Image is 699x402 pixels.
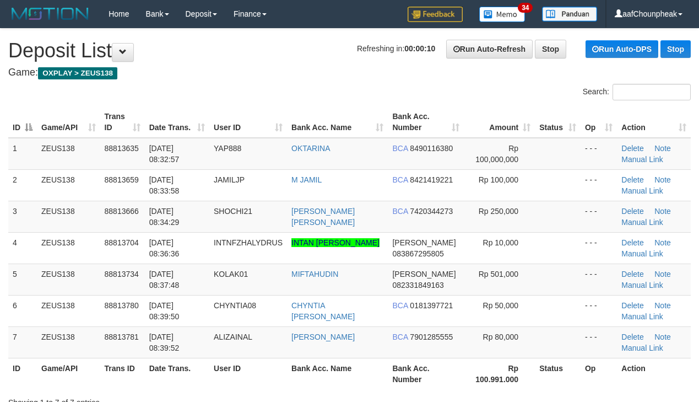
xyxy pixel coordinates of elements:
span: [DATE] 08:34:29 [149,207,180,227]
th: ID [8,358,37,389]
img: panduan.png [542,7,597,22]
a: OKTARINA [291,144,330,153]
span: [DATE] 08:39:50 [149,301,180,321]
img: MOTION_logo.png [8,6,92,22]
td: ZEUS138 [37,326,100,358]
span: 88813734 [105,270,139,278]
td: 3 [8,201,37,232]
span: BCA [392,175,408,184]
span: 88813704 [105,238,139,247]
a: Manual Link [621,155,663,164]
td: 1 [8,138,37,170]
a: [PERSON_NAME] [PERSON_NAME] [291,207,355,227]
span: Copy 083867295805 to clipboard [392,249,443,258]
a: [PERSON_NAME] [291,333,355,341]
td: - - - [581,326,617,358]
span: 88813781 [105,333,139,341]
a: Manual Link [621,344,663,352]
span: Copy 8421419221 to clipboard [410,175,453,184]
td: - - - [581,201,617,232]
th: Op: activate to sort column ascending [581,106,617,138]
a: Note [654,207,671,216]
span: Copy 0181397721 to clipboard [410,301,453,310]
th: Date Trans.: activate to sort column ascending [145,106,209,138]
a: Delete [621,238,643,247]
h4: Game: [8,67,691,78]
span: [PERSON_NAME] [392,270,456,278]
th: Bank Acc. Number: activate to sort column ascending [388,106,463,138]
td: 5 [8,264,37,295]
span: Rp 80,000 [483,333,519,341]
th: Rp 100.991.000 [464,358,535,389]
th: Bank Acc. Name: activate to sort column ascending [287,106,388,138]
td: - - - [581,138,617,170]
span: Copy 8490116380 to clipboard [410,144,453,153]
td: - - - [581,264,617,295]
a: Manual Link [621,281,663,290]
a: Note [654,333,671,341]
th: Trans ID: activate to sort column ascending [100,106,145,138]
a: Stop [660,40,691,58]
span: 34 [518,3,533,13]
td: ZEUS138 [37,201,100,232]
td: ZEUS138 [37,232,100,264]
span: BCA [392,144,408,153]
th: Game/API [37,358,100,389]
span: Refreshing in: [357,44,435,53]
span: [DATE] 08:32:57 [149,144,180,164]
span: 88813659 [105,175,139,184]
td: 4 [8,232,37,264]
th: Op [581,358,617,389]
td: ZEUS138 [37,295,100,326]
a: Delete [621,175,643,184]
a: INTAN [PERSON_NAME] [291,238,380,247]
a: Note [654,301,671,310]
th: Date Trans. [145,358,209,389]
td: 2 [8,169,37,201]
span: 88813666 [105,207,139,216]
span: Rp 50,000 [483,301,519,310]
th: Amount: activate to sort column ascending [464,106,535,138]
th: Game/API: activate to sort column ascending [37,106,100,138]
th: Trans ID [100,358,145,389]
span: BCA [392,333,408,341]
th: Action [617,358,691,389]
th: Status: activate to sort column ascending [535,106,581,138]
th: ID: activate to sort column descending [8,106,37,138]
a: Manual Link [621,249,663,258]
span: [DATE] 08:39:52 [149,333,180,352]
span: CHYNTIA08 [214,301,256,310]
a: Stop [535,40,566,58]
a: Delete [621,207,643,216]
span: 88813780 [105,301,139,310]
a: Note [654,144,671,153]
td: - - - [581,169,617,201]
span: BCA [392,301,408,310]
td: 7 [8,326,37,358]
a: Manual Link [621,312,663,321]
a: CHYNTIA [PERSON_NAME] [291,301,355,321]
span: [DATE] 08:33:58 [149,175,180,195]
span: KOLAK01 [214,270,248,278]
a: M JAMIL [291,175,322,184]
th: User ID: activate to sort column ascending [209,106,287,138]
a: Run Auto-Refresh [446,40,533,58]
a: Note [654,270,671,278]
td: ZEUS138 [37,169,100,201]
a: Note [654,175,671,184]
h1: Deposit List [8,40,691,62]
span: Rp 250,000 [479,207,518,216]
a: Manual Link [621,186,663,195]
input: Search: [613,84,691,100]
label: Search: [583,84,691,100]
span: Rp 100,000,000 [475,144,518,164]
span: [DATE] 08:36:36 [149,238,180,258]
a: Manual Link [621,218,663,227]
span: Rp 10,000 [483,238,519,247]
th: User ID [209,358,287,389]
span: INTNFZHALYDRUS [214,238,283,247]
span: BCA [392,207,408,216]
td: ZEUS138 [37,138,100,170]
span: Rp 501,000 [479,270,518,278]
span: Rp 100,000 [479,175,518,184]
